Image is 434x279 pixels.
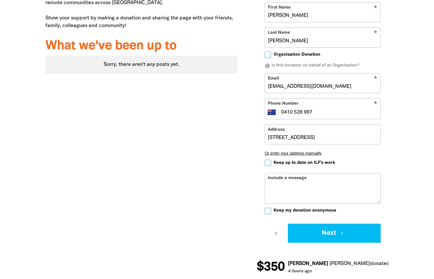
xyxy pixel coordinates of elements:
[45,39,238,53] h3: What we've been up to
[265,63,270,69] i: info
[374,101,377,107] i: Required
[45,56,238,73] div: Sorry, there aren't any posts yet.
[265,208,271,214] input: Keep my donation anonymous
[265,52,271,58] input: Organisation Donation
[273,230,279,236] i: chevron_left
[274,207,336,213] span: Keep my donation anonymous
[370,262,396,266] span: donated to
[288,262,328,266] em: [PERSON_NAME]
[329,262,370,266] em: [PERSON_NAME]
[45,56,238,73] div: Paginated content
[257,261,285,274] span: $350
[265,151,381,156] button: Or enter your address manually
[339,230,345,236] i: chevron_right
[265,63,381,69] p: Is this donation on behalf of an Organisation?
[274,160,335,166] span: Keep up to date on ILF's work
[288,224,381,243] button: Next chevron_right
[265,160,271,166] input: Keep up to date on ILF's work
[265,224,288,243] button: chevron_left
[274,52,320,58] span: Organisation Donation
[257,257,389,277] div: Donation stream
